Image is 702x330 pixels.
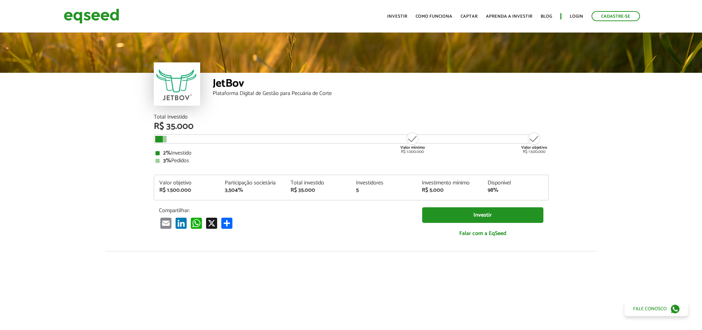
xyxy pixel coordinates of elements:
[174,217,188,229] a: LinkedIn
[159,180,215,186] div: Valor objetivo
[154,114,549,120] div: Total Investido
[416,14,452,19] a: Como funciona
[521,144,547,151] strong: Valor objetivo
[220,217,234,229] a: Compartilhar
[163,156,171,165] strong: 3%
[155,158,547,164] div: Pedidos
[155,150,547,156] div: Investido
[159,217,173,229] a: Email
[64,7,119,25] img: EqSeed
[422,180,477,186] div: Investimento mínimo
[356,188,411,193] div: 5
[400,132,426,154] div: R$ 1.000.000
[225,188,280,193] div: 3,504%
[159,188,215,193] div: R$ 1.500.000
[422,207,543,223] a: Investir
[624,302,688,316] a: Fale conosco
[592,11,640,21] a: Cadastre-se
[159,207,412,214] p: Compartilhar:
[461,14,478,19] a: Captar
[541,14,552,19] a: Blog
[387,14,407,19] a: Investir
[154,122,549,131] div: R$ 35.000
[163,148,171,158] strong: 2%
[422,188,477,193] div: R$ 5.000
[488,188,543,193] div: 98%
[486,14,532,19] a: Aprenda a investir
[213,91,549,96] div: Plataforma Digital de Gestão para Pecuária de Corte
[570,14,583,19] a: Login
[213,78,549,91] div: JetBov
[225,180,280,186] div: Participação societária
[422,226,543,241] a: Falar com a EqSeed
[488,180,543,186] div: Disponível
[356,180,411,186] div: Investidores
[205,217,219,229] a: X
[291,188,346,193] div: R$ 35.000
[189,217,203,229] a: WhatsApp
[291,180,346,186] div: Total investido
[521,132,547,154] div: R$ 1.500.000
[400,144,425,151] strong: Valor mínimo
